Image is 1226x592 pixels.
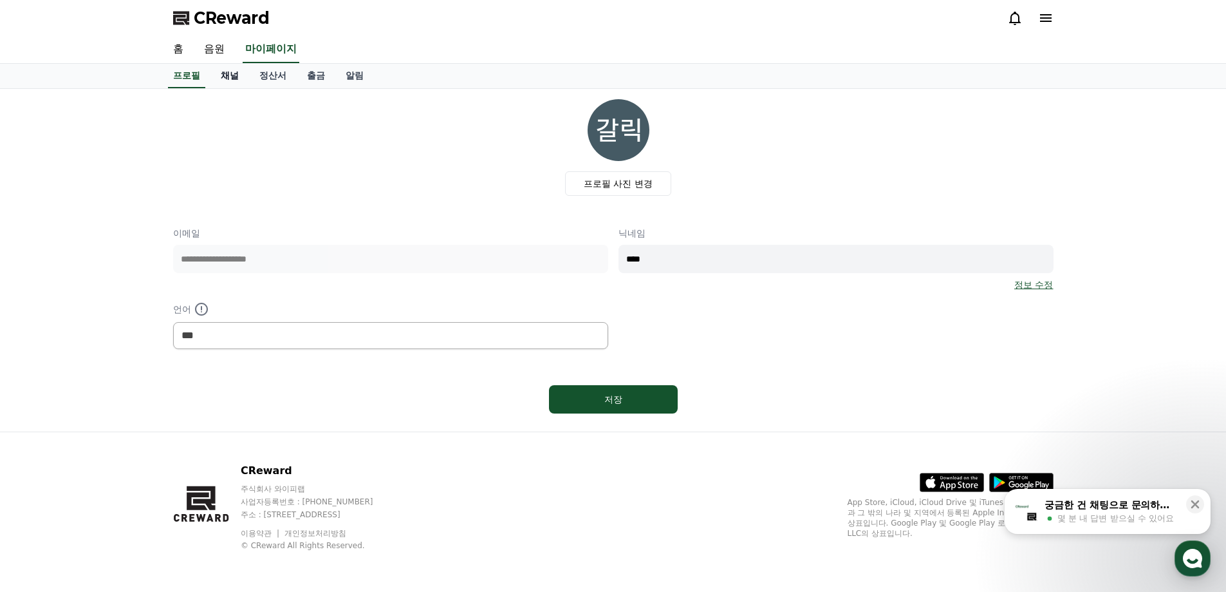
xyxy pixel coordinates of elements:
[173,8,270,28] a: CReward
[243,36,299,63] a: 마이페이지
[85,408,166,441] a: 대화
[1014,278,1053,291] a: 정보 수정
[848,497,1054,539] p: App Store, iCloud, iCloud Drive 및 iTunes Store는 미국과 그 밖의 나라 및 지역에서 등록된 Apple Inc.의 서비스 상표입니다. Goo...
[199,428,214,438] span: 설정
[194,8,270,28] span: CReward
[618,227,1054,240] p: 닉네임
[565,171,671,196] label: 프로필 사진 변경
[241,484,398,494] p: 주식회사 와이피랩
[241,497,398,507] p: 사업자등록번호 : [PHONE_NUMBER]
[41,428,48,438] span: 홈
[210,64,249,88] a: 채널
[241,529,281,538] a: 이용약관
[4,408,85,441] a: 홈
[118,428,133,439] span: 대화
[168,64,205,88] a: 프로필
[241,540,398,551] p: © CReward All Rights Reserved.
[284,529,346,538] a: 개인정보처리방침
[335,64,374,88] a: 알림
[173,227,608,240] p: 이메일
[173,301,608,317] p: 언어
[163,36,194,63] a: 홈
[549,385,678,414] button: 저장
[297,64,335,88] a: 출금
[241,510,398,520] p: 주소 : [STREET_ADDRESS]
[588,99,649,161] img: profile_image
[241,463,398,479] p: CReward
[166,408,247,441] a: 설정
[249,64,297,88] a: 정산서
[575,393,652,406] div: 저장
[194,36,235,63] a: 음원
